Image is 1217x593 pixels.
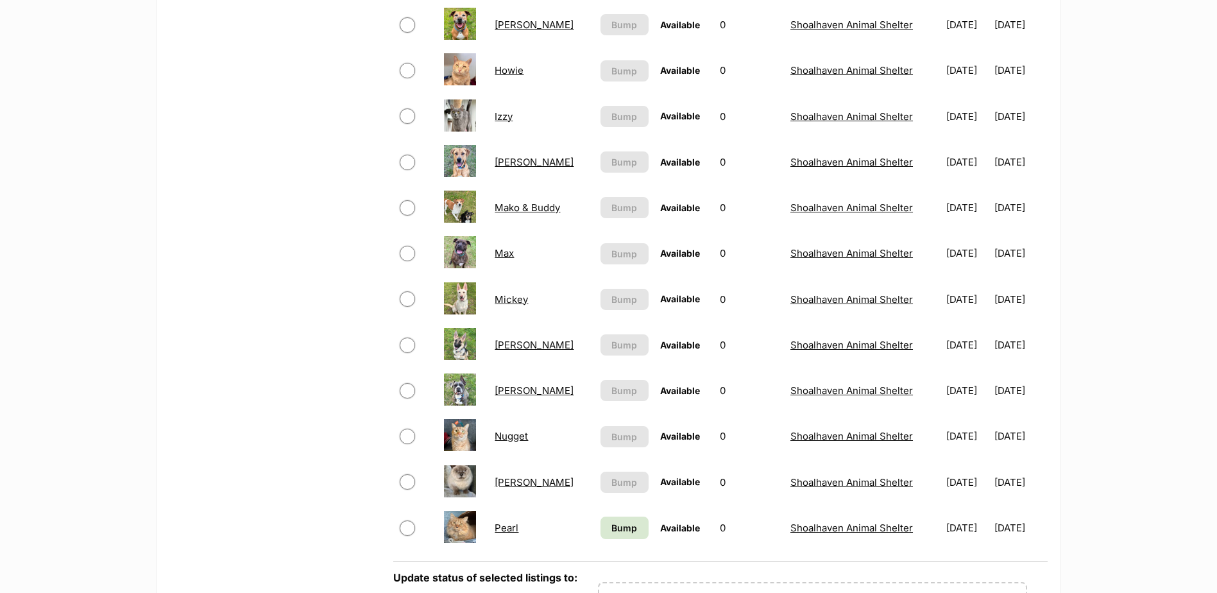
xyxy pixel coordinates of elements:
td: [DATE] [941,94,992,139]
span: Available [660,248,700,259]
td: 0 [715,94,784,139]
td: [DATE] [941,323,992,367]
a: Shoalhaven Animal Shelter [790,247,913,259]
td: [DATE] [994,460,1046,504]
span: Available [660,157,700,168]
a: Shoalhaven Animal Shelter [790,476,913,488]
span: Bump [611,430,637,443]
a: Shoalhaven Animal Shelter [790,522,913,534]
td: 0 [715,506,784,550]
span: Bump [611,338,637,352]
a: [PERSON_NAME] [495,339,574,351]
span: Bump [611,18,637,31]
a: Shoalhaven Animal Shelter [790,110,913,123]
a: Pearl [495,522,518,534]
td: [DATE] [994,414,1046,458]
td: [DATE] [994,140,1046,184]
a: Shoalhaven Animal Shelter [790,339,913,351]
td: [DATE] [994,231,1046,275]
a: Shoalhaven Animal Shelter [790,19,913,31]
td: 0 [715,3,784,47]
label: Update status of selected listings to: [393,571,577,584]
td: [DATE] [941,3,992,47]
td: [DATE] [994,277,1046,322]
span: Available [660,431,700,442]
td: [DATE] [994,368,1046,413]
a: Izzy [495,110,513,123]
span: Available [660,339,700,350]
a: [PERSON_NAME] [495,156,574,168]
a: Shoalhaven Animal Shelter [790,64,913,76]
td: [DATE] [994,185,1046,230]
td: [DATE] [941,506,992,550]
span: Available [660,522,700,533]
a: Bump [600,517,649,539]
td: [DATE] [941,414,992,458]
span: Available [660,476,700,487]
span: Bump [611,201,637,214]
a: Shoalhaven Animal Shelter [790,293,913,305]
a: [PERSON_NAME] [495,384,574,397]
td: [DATE] [994,3,1046,47]
td: [DATE] [994,48,1046,92]
td: [DATE] [941,185,992,230]
span: Bump [611,476,637,489]
span: Bump [611,521,637,535]
td: [DATE] [941,231,992,275]
a: [PERSON_NAME] [495,476,574,488]
button: Bump [600,243,649,264]
button: Bump [600,334,649,356]
span: Bump [611,155,637,169]
span: Bump [611,247,637,261]
a: Nugget [495,430,528,442]
td: 0 [715,368,784,413]
td: 0 [715,140,784,184]
button: Bump [600,106,649,127]
a: Shoalhaven Animal Shelter [790,202,913,214]
button: Bump [600,289,649,310]
button: Bump [600,197,649,218]
span: Available [660,110,700,121]
a: Max [495,247,514,259]
a: Mickey [495,293,528,305]
td: [DATE] [994,506,1046,550]
button: Bump [600,426,649,447]
span: Bump [611,293,637,306]
a: Mako & Buddy [495,202,560,214]
td: 0 [715,185,784,230]
button: Bump [600,380,649,401]
td: 0 [715,48,784,92]
td: [DATE] [941,460,992,504]
a: Shoalhaven Animal Shelter [790,430,913,442]
span: Bump [611,64,637,78]
a: [PERSON_NAME] [495,19,574,31]
button: Bump [600,151,649,173]
td: [DATE] [994,94,1046,139]
a: Shoalhaven Animal Shelter [790,384,913,397]
td: 0 [715,414,784,458]
span: Available [660,65,700,76]
span: Available [660,19,700,30]
td: [DATE] [941,48,992,92]
td: 0 [715,323,784,367]
td: [DATE] [941,140,992,184]
td: [DATE] [941,277,992,322]
td: [DATE] [994,323,1046,367]
span: Available [660,293,700,304]
td: 0 [715,460,784,504]
td: 0 [715,277,784,322]
span: Available [660,385,700,396]
span: Bump [611,110,637,123]
td: [DATE] [941,368,992,413]
span: Available [660,202,700,213]
a: Howie [495,64,523,76]
button: Bump [600,472,649,493]
a: Shoalhaven Animal Shelter [790,156,913,168]
button: Bump [600,60,649,82]
button: Bump [600,14,649,35]
td: 0 [715,231,784,275]
span: Bump [611,384,637,397]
